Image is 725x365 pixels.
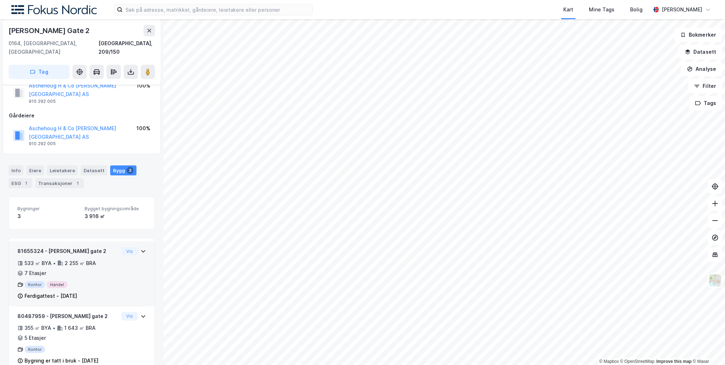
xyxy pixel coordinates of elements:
a: OpenStreetMap [620,359,655,364]
div: 1 [74,180,81,187]
button: Bokmerker [674,28,722,42]
div: 100% [136,81,150,90]
div: 5 Etasjer [25,334,46,342]
div: Transaksjoner [35,178,84,188]
div: Ferdigattest - [DATE] [25,292,77,300]
div: 1 643 ㎡ BRA [64,324,96,332]
div: 910 292 005 [29,141,56,147]
div: 1 [22,180,29,187]
button: Tags [689,96,722,110]
div: 2 255 ㎡ BRA [65,259,96,268]
div: 3 [127,167,134,174]
div: • [53,260,56,266]
div: Datasett [81,165,107,175]
div: 3 [17,212,79,221]
div: 3 916 ㎡ [85,212,146,221]
div: Bolig [630,5,643,14]
a: Mapbox [599,359,619,364]
div: Gårdeiere [9,111,155,120]
div: 80487959 - [PERSON_NAME] gate 2 [17,312,119,321]
span: Bygninger [17,206,79,212]
div: 533 ㎡ BYA [25,259,52,268]
div: Eiere [26,165,44,175]
div: 910 292 005 [29,99,56,104]
button: Analyse [681,62,722,76]
div: [GEOGRAPHIC_DATA], 209/150 [98,39,155,56]
div: [PERSON_NAME] Gate 2 [9,25,91,36]
img: fokus-nordic-logo.8a93422641609758e4ac.png [11,5,97,15]
div: 355 ㎡ BYA [25,324,51,332]
div: Mine Tags [589,5,614,14]
a: Improve this map [656,359,692,364]
div: Leietakere [47,165,78,175]
div: 100% [136,124,150,133]
button: Tag [9,65,70,79]
div: Bygg [110,165,136,175]
div: Bygning er tatt i bruk - [DATE] [25,356,98,365]
div: • [53,325,55,331]
div: ESG [9,178,32,188]
button: Datasett [679,45,722,59]
button: Vis [122,312,138,321]
div: [PERSON_NAME] [662,5,702,14]
div: 81655324 - [PERSON_NAME] gate 2 [17,247,119,255]
img: Z [708,274,722,287]
iframe: Chat Widget [689,331,725,365]
input: Søk på adresse, matrikkel, gårdeiere, leietakere eller personer [123,4,312,15]
div: Info [9,165,23,175]
div: 0164, [GEOGRAPHIC_DATA], [GEOGRAPHIC_DATA] [9,39,98,56]
button: Filter [688,79,722,93]
div: 7 Etasjer [25,269,46,277]
div: Kart [563,5,573,14]
button: Vis [122,247,138,255]
span: Bygget bygningsområde [85,206,146,212]
div: Kontrollprogram for chat [689,331,725,365]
